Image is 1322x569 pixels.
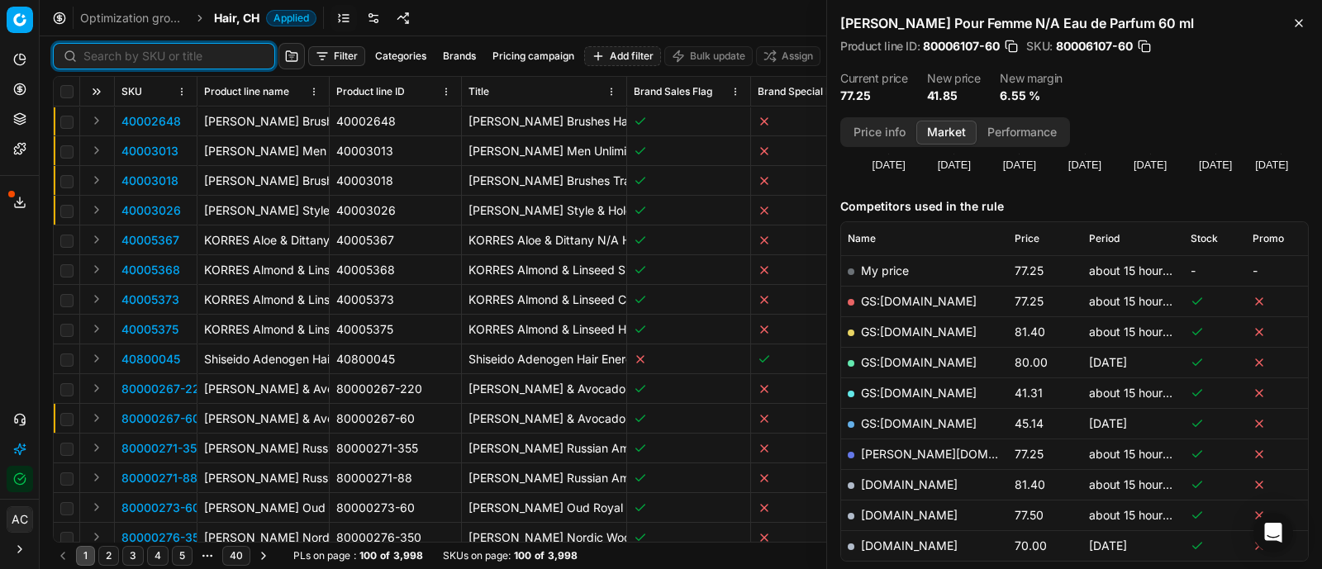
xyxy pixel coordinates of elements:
button: Expand [87,378,107,398]
div: [PERSON_NAME] Oud Royal Forever Shine Haarshampoo 60 ml [204,500,322,516]
button: 80000271-355 [121,440,203,457]
div: 80000276-350 [336,529,454,546]
p: [PERSON_NAME] Nordic Wood Hair & Body Haarshampoo 350 ml [468,529,620,546]
span: 45.14 [1015,416,1044,430]
button: Pricing campaign [486,46,581,66]
button: 80000273-60 [121,500,200,516]
p: KORRES Almond & Linseed Shampoo für trockenes und strapaziertes Haar Haarshampoo 250 ml [468,262,620,278]
button: 3 [122,546,144,566]
a: GS:[DOMAIN_NAME] [861,294,977,308]
strong: of [535,549,544,562]
span: Title [468,85,489,98]
button: 40005368 [121,262,180,278]
div: [PERSON_NAME] & Avocado Volumizing & Clarifying Haarshampoo 60 ml [204,410,322,427]
button: 40003013 [121,143,178,159]
button: 2 [98,546,119,566]
div: 40005368 [336,262,454,278]
button: Filter [308,46,365,66]
div: [PERSON_NAME] & Avocado Volumizing & Clarifying Haarshampoo 220 ml [204,381,322,397]
p: 40003026 [121,202,181,219]
a: GS:[DOMAIN_NAME] [861,416,977,430]
span: Brand Sales Flag [634,85,712,98]
strong: 3,998 [393,549,423,562]
strong: 100 [514,549,531,562]
button: Expand [87,527,107,547]
button: 1 [76,546,95,566]
p: [PERSON_NAME] Men Unlimited Strengthening Shampoo Haarshampoo 200 ml [468,143,620,159]
text: [DATE] [938,159,971,171]
button: Bulk update [664,46,753,66]
a: GS:[DOMAIN_NAME] [861,355,977,369]
dt: New price [927,73,980,84]
div: [PERSON_NAME] Style & Hold Design Styling Haargel 100 ml [204,202,322,219]
p: 40003018 [121,173,178,189]
span: about 15 hours ago [1089,263,1192,277]
span: PLs on page [293,549,350,562]
div: 40005373 [336,292,454,308]
div: 80000271-88 [336,470,454,486]
div: 40005367 [336,232,454,249]
button: Performance [977,121,1068,145]
div: [PERSON_NAME] Brushes Hair & Scalp Paddlebürste 1 Stk [204,113,322,130]
span: [DATE] [1089,416,1127,430]
button: 80000271-88 [121,470,197,486]
a: GS:[DOMAIN_NAME] [861,386,977,400]
button: 80000267-60 [121,410,200,427]
span: Promo [1253,232,1284,245]
span: Product line name [204,85,289,98]
button: Market [916,121,977,145]
span: Period [1089,232,1120,245]
a: Optimization groups [80,10,186,26]
div: KORRES Almond & Linseed Haarmaske für trockenes und strapaziertes Haar Haarmaske 125 ml [204,321,322,338]
button: Go to next page [254,546,273,566]
text: [DATE] [1068,159,1101,171]
span: Price [1015,232,1039,245]
button: Categories [369,46,433,66]
div: 40003018 [336,173,454,189]
span: AC [7,507,32,532]
strong: 100 [359,549,377,562]
p: [PERSON_NAME] & Avocado Volumizing & Clarifying Haarshampoo 220 ml [468,381,620,397]
span: [DATE] [1089,355,1127,369]
text: [DATE] [1199,159,1232,171]
p: KORRES Almond & Linseed Haarmaske für trockenes und strapaziertes Haar Haarmaske 125 ml [468,321,620,338]
button: Expand [87,497,107,517]
span: Applied [266,10,316,26]
strong: 3,998 [548,549,578,562]
span: 70.00 [1015,538,1047,552]
button: Expand [87,230,107,249]
span: about 15 hours ago [1089,294,1192,308]
button: 4 [147,546,169,566]
input: Search by SKU or title [83,48,264,64]
td: - [1184,255,1246,286]
span: 81.40 [1015,477,1045,491]
button: 40005367 [121,232,179,249]
span: 77.25 [1015,263,1044,277]
button: Expand [87,259,107,279]
p: [PERSON_NAME] Style & Hold Design Styling Haargel 100 ml [468,202,620,219]
div: : [293,549,423,562]
span: about 15 hours ago [1089,386,1192,400]
div: Shiseido Adenogen Hair Energizing Shampoo Haarshampoo 220 ml [204,351,322,367]
span: 41.31 [1015,386,1043,400]
p: 40002648 [121,113,181,130]
p: 40005375 [121,321,178,338]
div: [PERSON_NAME] Russian Amber Imperial N/A Haarshampoo 88 ml [204,470,322,486]
span: SKU : [1026,40,1053,52]
button: Expand [87,111,107,130]
button: Expand [87,349,107,368]
span: 77.25 [1015,294,1044,308]
p: KORRES Aloe & Dittany N/A Haarshampoo 250 ml [468,232,620,249]
div: 80000271-355 [336,440,454,457]
nav: breadcrumb [80,10,316,26]
div: KORRES Aloe & Dittany N/A Haarshampoo 250 ml [204,232,322,249]
dt: Current price [840,73,907,84]
span: Product line ID [336,85,405,98]
span: 77.25 [1015,447,1044,461]
span: Hair, CHApplied [214,10,316,26]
